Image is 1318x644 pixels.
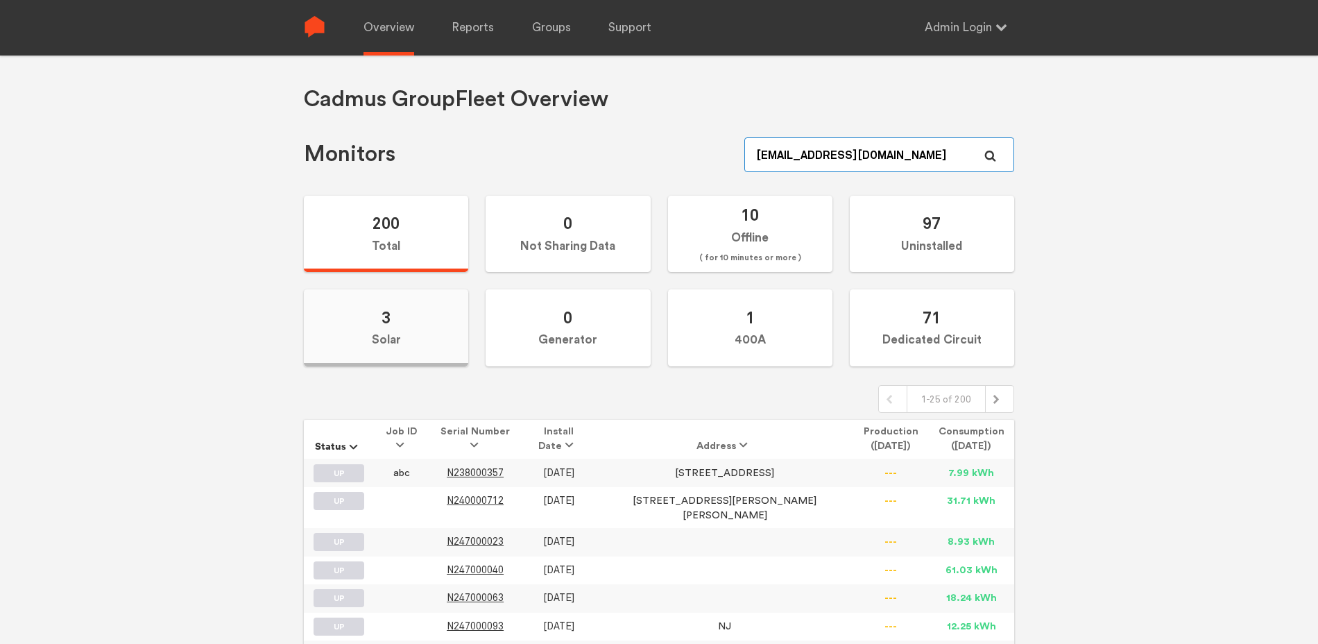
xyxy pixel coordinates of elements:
[543,495,574,507] span: [DATE]
[928,420,1014,459] th: Consumption ([DATE])
[447,620,504,632] span: N247000093
[522,420,596,459] th: Install Date
[486,196,650,273] label: Not Sharing Data
[923,307,941,328] span: 71
[928,459,1014,486] td: 7.99 kWh
[304,140,395,169] h1: Monitors
[543,564,574,576] span: [DATE]
[314,589,363,607] label: UP
[304,289,468,366] label: Solar
[304,196,468,273] label: Total
[447,564,504,576] span: N247000040
[543,536,574,548] span: [DATE]
[563,307,572,328] span: 0
[543,592,574,604] span: [DATE]
[928,528,1014,556] td: 8.93 kWh
[314,533,363,551] label: UP
[850,289,1014,366] label: Dedicated Circuit
[373,213,400,233] span: 200
[447,536,504,547] a: N247000023
[596,487,853,528] td: [STREET_ADDRESS][PERSON_NAME][PERSON_NAME]
[853,613,928,641] td: ---
[853,420,928,459] th: Production ([DATE])
[374,459,429,486] td: abc
[314,618,363,636] label: UP
[304,16,325,37] img: Sense Logo
[543,467,574,479] span: [DATE]
[928,487,1014,528] td: 31.71 kWh
[699,250,801,266] span: ( for 10 minutes or more )
[850,196,1014,273] label: Uninstalled
[596,459,853,486] td: [STREET_ADDRESS]
[447,536,504,548] span: N247000023
[429,420,522,459] th: Serial Number
[486,289,650,366] label: Generator
[447,621,504,632] a: N247000093
[928,613,1014,641] td: 12.25 kWh
[853,584,928,612] td: ---
[447,495,504,506] a: N240000712
[304,85,608,114] h1: Cadmus Group Fleet Overview
[563,213,572,233] span: 0
[923,213,941,233] span: 97
[447,467,504,479] span: N238000357
[853,459,928,486] td: ---
[374,420,429,459] th: Job ID
[853,557,928,584] td: ---
[596,420,853,459] th: Address
[596,613,853,641] td: NJ
[447,468,504,478] a: N238000357
[741,205,759,225] span: 10
[746,307,755,328] span: 1
[668,289,832,366] label: 400A
[744,137,1014,172] input: Serial Number, job ID, name, address
[928,557,1014,584] td: 61.03 kWh
[447,565,504,575] a: N247000040
[447,593,504,603] a: N247000063
[907,386,986,412] div: 1-25 of 200
[853,528,928,556] td: ---
[853,487,928,528] td: ---
[928,584,1014,612] td: 18.24 kWh
[668,196,832,273] label: Offline
[543,620,574,632] span: [DATE]
[304,420,374,459] th: Status
[382,307,391,328] span: 3
[314,561,363,579] label: UP
[447,495,504,507] span: N240000712
[314,464,363,482] label: UP
[314,492,363,510] label: UP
